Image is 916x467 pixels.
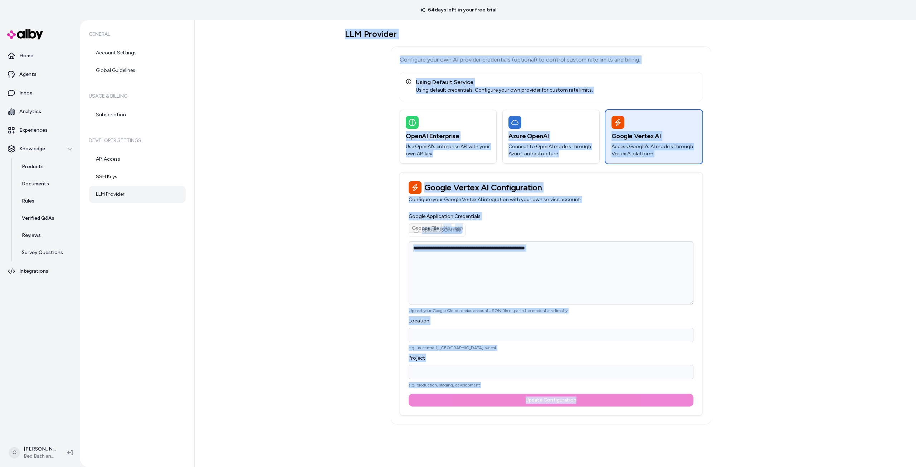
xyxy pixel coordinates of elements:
a: API Access [89,151,186,168]
div: Using default credentials. Configure your own provider for custom rate limits. [416,87,593,94]
p: Verified Q&As [22,215,54,222]
a: Integrations [3,263,77,280]
label: Project [409,355,425,361]
p: Use OpenAI's enterprise API with your own API key [406,143,491,157]
span: Bed Bath and Beyond [24,453,56,460]
a: Rules [15,193,77,210]
input: Upload JSON File [409,224,465,237]
a: Subscription [89,106,186,123]
img: alby Logo [7,29,43,39]
button: Knowledge [3,140,77,157]
p: Documents [22,180,49,188]
p: Products [22,163,44,170]
a: Analytics [3,103,77,120]
button: C[PERSON_NAME]Bed Bath and Beyond [4,441,62,464]
a: Experiences [3,122,77,139]
p: Analytics [19,108,41,115]
a: Reviews [15,227,77,244]
div: Using Default Service [416,78,593,87]
p: Experiences [19,127,48,134]
p: 64 days left in your free trial [416,6,501,14]
a: Verified Q&As [15,210,77,227]
a: Account Settings [89,44,186,62]
label: Google Application Credentials [409,213,481,219]
h3: Google Vertex AI Configuration [409,181,693,194]
p: [PERSON_NAME] [24,446,56,453]
a: SSH Keys [89,168,186,185]
p: Reviews [22,232,41,239]
p: Connect to OpenAI models through Azure's infrastructure [508,143,593,157]
p: Knowledge [19,145,45,152]
a: Documents [15,175,77,193]
p: Rules [22,198,34,205]
a: Home [3,47,77,64]
label: Location [409,318,429,324]
p: Upload your Google Cloud service account JSON file or paste the credentials directly [409,308,693,313]
a: LLM Provider [89,186,186,203]
a: Inbox [3,84,77,102]
p: e.g. production, staging, development [409,382,693,388]
p: Access Google's AI models through Vertex AI platform [612,143,696,157]
span: C [9,447,20,458]
p: Integrations [19,268,48,275]
a: Products [15,158,77,175]
p: Home [19,52,33,59]
h6: Usage & Billing [89,86,186,106]
a: Survey Questions [15,244,77,261]
a: Agents [3,66,77,83]
p: Survey Questions [22,249,63,256]
h3: OpenAI Enterprise [406,131,491,141]
p: Agents [19,71,36,78]
h1: LLM Provider [345,29,757,39]
label: Upload JSON File [409,223,466,237]
h6: Developer Settings [89,131,186,151]
p: Inbox [19,89,32,97]
p: e.g. us-central1, [GEOGRAPHIC_DATA]-west4 [409,345,693,351]
h6: General [89,24,186,44]
p: Configure your own AI provider credentials (optional) to control custom rate limits and billing. [400,55,702,64]
h3: Google Vertex AI [612,131,696,141]
h3: Azure OpenAI [508,131,593,141]
p: Configure your Google Vertex AI integration with your own service account. [409,196,693,203]
a: Global Guidelines [89,62,186,79]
